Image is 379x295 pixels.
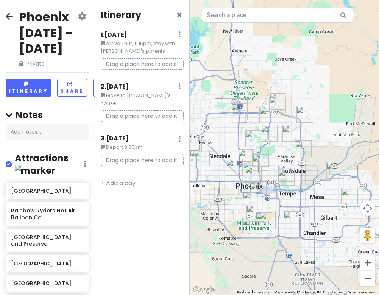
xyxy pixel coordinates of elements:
[101,9,141,21] h4: Itinerary
[231,103,248,120] div: Church In Phoenix Inc
[346,290,377,294] a: Report a map error
[15,165,55,176] img: marker
[238,149,254,166] div: Tambayan Filipino Food
[231,98,248,115] div: In-N-Out Burger
[242,218,259,234] div: 16001 S 1st St
[284,211,300,228] div: Pickleball Kingdom
[101,110,183,122] p: Drag a place here to add it
[101,31,127,39] h6: 1 . [DATE]
[192,285,217,295] a: Open this area in Google Maps (opens a new window)
[253,154,269,171] div: Nogales Hot Dogs no.2
[341,188,358,204] div: Hapa Food Company
[237,290,270,295] button: Keyboard shortcuts
[269,97,286,113] div: Musical Instrument Museum
[278,165,295,182] div: Desert Botanical Garden
[256,212,272,229] div: 14052 S 24th Way
[278,169,295,186] div: Phoenix Zoo
[192,285,217,295] img: Google
[101,135,129,143] h6: 3 . [DATE]
[202,8,353,23] input: Search a place
[6,79,51,97] button: Itinerary
[360,255,375,270] button: Zoom in
[190,150,206,166] div: In-N-Out Burger
[176,11,182,20] button: Close
[11,260,83,267] h6: [GEOGRAPHIC_DATA]
[101,144,183,151] small: Depart 8:05pm
[93,79,131,97] button: Publish
[101,92,183,107] small: Move to [PERSON_NAME]'s house
[176,9,182,21] span: Close itinerary
[360,201,375,216] button: Map camera controls
[259,107,276,123] div: Lupita's Hot Dogs
[245,130,262,147] div: Little Miss BBQ-Sunnyslope
[252,150,269,167] div: In-N-Out Burger
[360,271,375,286] button: Zoom out
[19,59,76,68] span: Private
[185,136,202,152] div: Rainbow Ryders Hot Air Balloon Co.
[360,228,375,243] button: Drag Pegman onto the map to open Street View
[326,162,343,179] div: 2757 E Odessa St
[243,161,260,178] div: Heard Museum
[282,125,299,142] div: Allora Gelato
[246,205,263,222] div: South Mountain Park and Preserve
[11,234,83,247] h6: [GEOGRAPHIC_DATA] and Preserve
[296,106,313,123] div: The Thumb
[101,83,129,91] h6: 2 . [DATE]
[11,187,83,194] h6: [GEOGRAPHIC_DATA]
[15,152,84,176] h4: Attractions
[226,159,243,176] div: El Caprichoso Sonoran Hotdogs
[193,150,210,166] div: Taco Boys
[274,290,327,294] span: Map data ©2025 Google, INEGI
[11,207,83,221] h6: Rainbow Ryders Hot Air Balloon Co.
[270,93,286,110] div: In-N-Out Burger
[11,280,83,287] h6: [GEOGRAPHIC_DATA]
[295,140,312,157] div: Octane Raceway
[57,79,87,97] button: Share
[259,212,276,228] div: 3169 E Desert Flower Ln
[101,155,183,166] p: Drag a place here to add it
[101,58,183,70] p: Drag a place here to add it
[245,166,262,183] div: Taco Boy's
[19,9,76,56] h2: Phoenix [DATE] - [DATE]
[6,109,89,121] h4: Notes
[250,183,267,199] div: Cocina Madrigal Tacos + Tequila
[101,40,183,55] small: Arrive Thur, 11:15pm, stay with [PERSON_NAME]'s parents
[261,125,278,142] div: Hapa Food Company
[331,290,342,294] a: Terms (opens in new tab)
[6,124,89,140] div: Add notes...
[243,192,259,208] div: Poncho's Mexican Food and Cantina
[101,179,136,187] a: + Add a day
